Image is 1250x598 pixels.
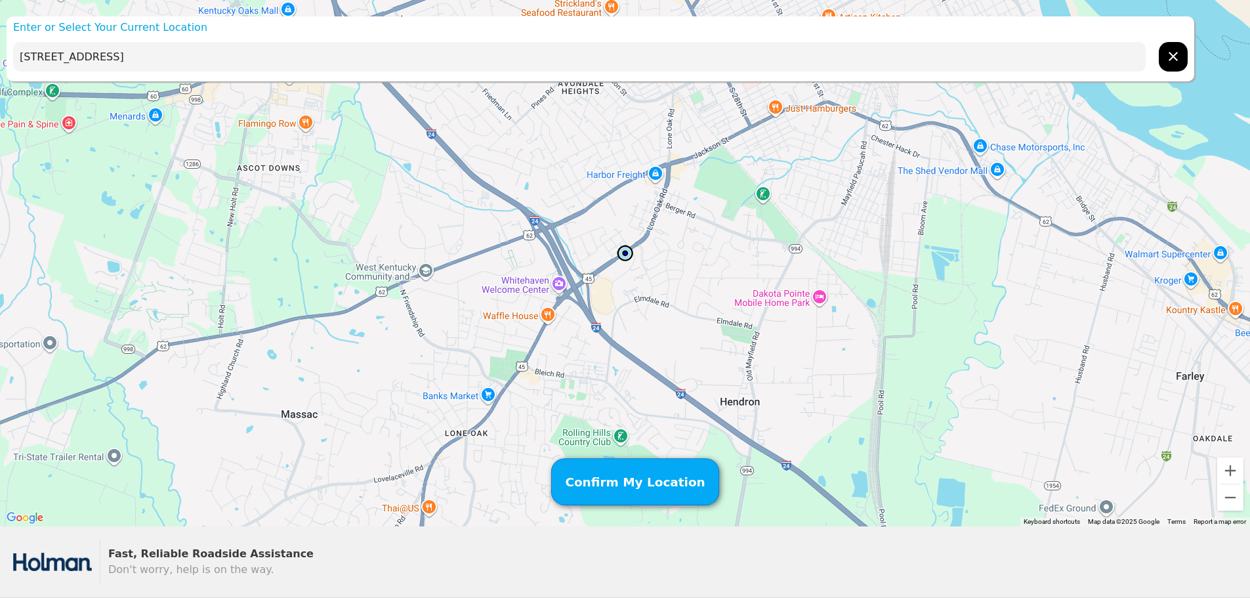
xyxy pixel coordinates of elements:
[1024,517,1080,526] button: Keyboard shortcuts
[1088,518,1159,525] span: Map data ©2025 Google
[551,458,719,505] button: Confirm My Location
[3,509,47,526] a: Open this area in Google Maps (opens a new window)
[565,473,705,491] span: Confirm My Location
[13,553,92,571] img: trx now logo
[3,509,47,526] img: Google
[1217,484,1243,511] button: Zoom out
[1167,518,1186,525] a: Terms (opens in new tab)
[108,547,314,560] strong: Fast, Reliable Roadside Assistance
[13,42,1146,72] input: Enter Your Address...
[1194,518,1246,525] a: Report a map error
[108,563,274,576] span: Don't worry, help is on the way.
[1159,42,1188,72] button: chevron forward outline
[1217,458,1243,484] button: Zoom in
[7,20,1194,35] p: Enter or Select Your Current Location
